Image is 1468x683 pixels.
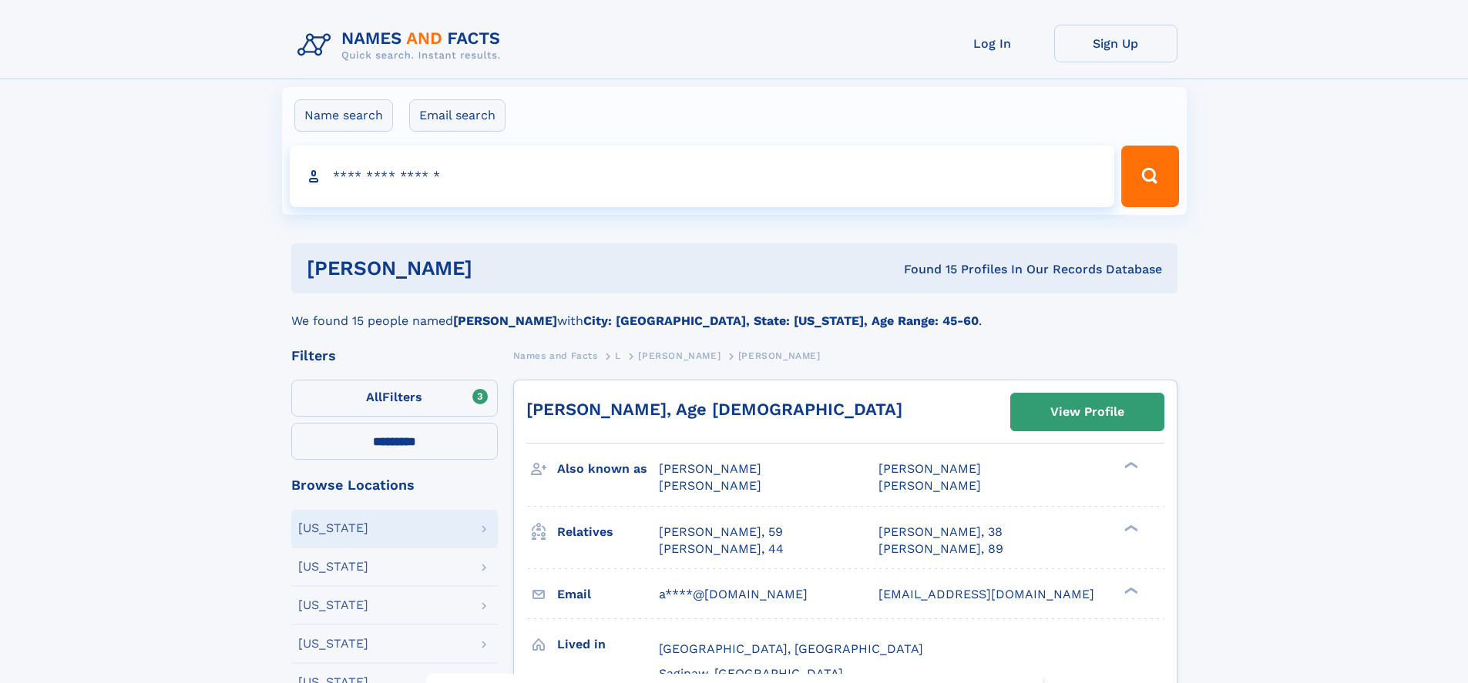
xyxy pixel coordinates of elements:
[1054,25,1177,62] a: Sign Up
[298,638,368,650] div: [US_STATE]
[878,541,1003,557] a: [PERSON_NAME], 89
[688,261,1162,278] div: Found 15 Profiles In Our Records Database
[878,524,1003,541] a: [PERSON_NAME], 38
[298,561,368,573] div: [US_STATE]
[878,461,981,476] span: [PERSON_NAME]
[659,478,761,493] span: [PERSON_NAME]
[291,349,498,363] div: Filters
[638,346,721,365] a: [PERSON_NAME]
[1120,585,1139,595] div: ❯
[878,587,1094,601] span: [EMAIL_ADDRESS][DOMAIN_NAME]
[557,581,659,608] h3: Email
[557,519,659,545] h3: Relatives
[1120,460,1139,470] div: ❯
[409,99,506,132] label: Email search
[659,541,784,557] a: [PERSON_NAME], 44
[659,666,843,681] span: Saginaw, [GEOGRAPHIC_DATA]
[291,380,498,417] label: Filters
[307,259,688,278] h1: [PERSON_NAME]
[878,478,981,493] span: [PERSON_NAME]
[583,313,979,328] b: City: [GEOGRAPHIC_DATA], State: [US_STATE], Age Range: 45-60
[291,478,498,492] div: Browse Locations
[526,400,902,419] a: [PERSON_NAME], Age [DEMOGRAPHIC_DATA]
[659,461,761,476] span: [PERSON_NAME]
[659,524,783,541] a: [PERSON_NAME], 59
[738,350,821,361] span: [PERSON_NAME]
[1050,394,1124,430] div: View Profile
[291,25,513,66] img: Logo Names and Facts
[1120,523,1139,533] div: ❯
[291,293,1177,330] div: We found 15 people named with .
[615,346,621,365] a: L
[659,641,923,656] span: [GEOGRAPHIC_DATA], [GEOGRAPHIC_DATA]
[298,522,368,534] div: [US_STATE]
[557,631,659,658] h3: Lived in
[366,390,382,404] span: All
[931,25,1054,62] a: Log In
[513,346,598,365] a: Names and Facts
[290,146,1115,207] input: search input
[638,350,721,361] span: [PERSON_NAME]
[1121,146,1178,207] button: Search Button
[1011,393,1164,430] a: View Profile
[615,350,621,361] span: L
[298,599,368,611] div: [US_STATE]
[294,99,393,132] label: Name search
[557,456,659,482] h3: Also known as
[453,313,557,328] b: [PERSON_NAME]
